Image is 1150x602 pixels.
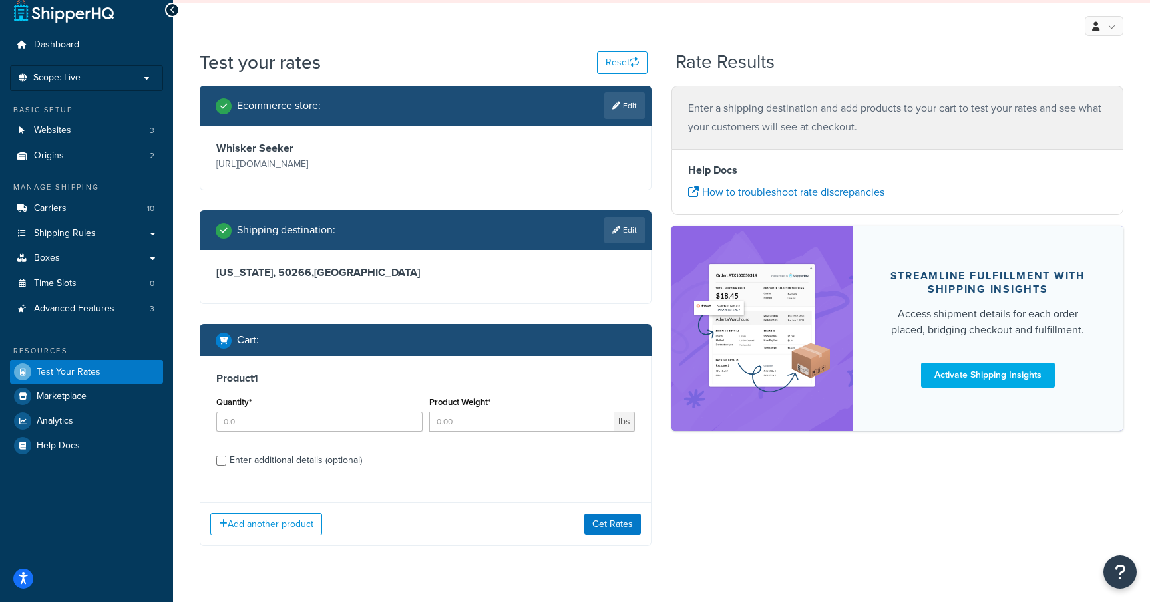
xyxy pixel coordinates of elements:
[10,271,163,296] a: Time Slots0
[37,440,80,452] span: Help Docs
[230,451,362,470] div: Enter additional details (optional)
[691,245,833,411] img: feature-image-si-e24932ea9b9fcd0ff835db86be1ff8d589347e8876e1638d903ea230a36726be.png
[34,278,77,289] span: Time Slots
[688,99,1107,136] p: Enter a shipping destination and add products to your cart to test your rates and see what your c...
[150,125,154,136] span: 3
[10,118,163,143] a: Websites3
[884,306,1091,338] div: Access shipment details for each order placed, bridging checkout and fulfillment.
[216,155,423,174] p: [URL][DOMAIN_NAME]
[216,456,226,466] input: Enter additional details (optional)
[10,246,163,271] a: Boxes
[237,224,335,236] h2: Shipping destination :
[921,363,1055,388] a: Activate Shipping Insights
[10,196,163,221] li: Carriers
[10,345,163,357] div: Resources
[147,203,154,214] span: 10
[604,92,645,119] a: Edit
[216,412,423,432] input: 0.0
[10,222,163,246] a: Shipping Rules
[675,52,775,73] h2: Rate Results
[34,303,114,315] span: Advanced Features
[237,334,259,346] h2: Cart :
[37,391,87,402] span: Marketplace
[10,118,163,143] li: Websites
[1103,555,1137,589] button: Open Resource Center
[10,182,163,193] div: Manage Shipping
[688,162,1107,178] h4: Help Docs
[34,39,79,51] span: Dashboard
[10,104,163,116] div: Basic Setup
[33,73,81,84] span: Scope: Live
[10,271,163,296] li: Time Slots
[429,412,615,432] input: 0.00
[216,372,635,385] h3: Product 1
[10,144,163,168] li: Origins
[10,297,163,321] li: Advanced Features
[10,360,163,384] a: Test Your Rates
[216,142,423,155] h3: Whisker Seeker
[216,266,635,279] h3: [US_STATE], 50266 , [GEOGRAPHIC_DATA]
[10,384,163,408] a: Marketplace
[150,150,154,162] span: 2
[10,33,163,57] a: Dashboard
[37,367,100,378] span: Test Your Rates
[216,397,252,407] label: Quantity*
[429,397,490,407] label: Product Weight*
[150,303,154,315] span: 3
[210,513,322,535] button: Add another product
[34,203,67,214] span: Carriers
[237,100,321,112] h2: Ecommerce store :
[10,409,163,433] a: Analytics
[688,184,884,200] a: How to troubleshoot rate discrepancies
[150,278,154,289] span: 0
[10,434,163,458] a: Help Docs
[10,196,163,221] a: Carriers10
[200,49,321,75] h1: Test your rates
[584,514,641,535] button: Get Rates
[34,125,71,136] span: Websites
[597,51,648,74] button: Reset
[34,228,96,239] span: Shipping Rules
[10,144,163,168] a: Origins2
[37,416,73,427] span: Analytics
[34,150,64,162] span: Origins
[10,297,163,321] a: Advanced Features3
[614,412,635,432] span: lbs
[34,253,60,264] span: Boxes
[604,217,645,243] a: Edit
[884,269,1091,296] div: Streamline Fulfillment with Shipping Insights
